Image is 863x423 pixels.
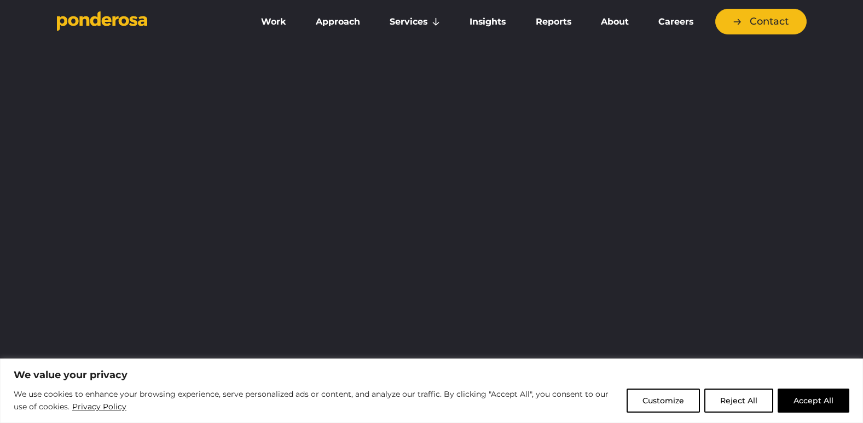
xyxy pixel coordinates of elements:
[72,400,127,413] a: Privacy Policy
[57,11,232,33] a: Go to homepage
[588,10,641,33] a: About
[248,10,299,33] a: Work
[14,388,618,414] p: We use cookies to enhance your browsing experience, serve personalized ads or content, and analyz...
[457,10,518,33] a: Insights
[303,10,373,33] a: Approach
[646,10,706,33] a: Careers
[523,10,584,33] a: Reports
[377,10,453,33] a: Services
[14,368,849,381] p: We value your privacy
[627,389,700,413] button: Customize
[715,9,807,34] a: Contact
[778,389,849,413] button: Accept All
[704,389,773,413] button: Reject All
